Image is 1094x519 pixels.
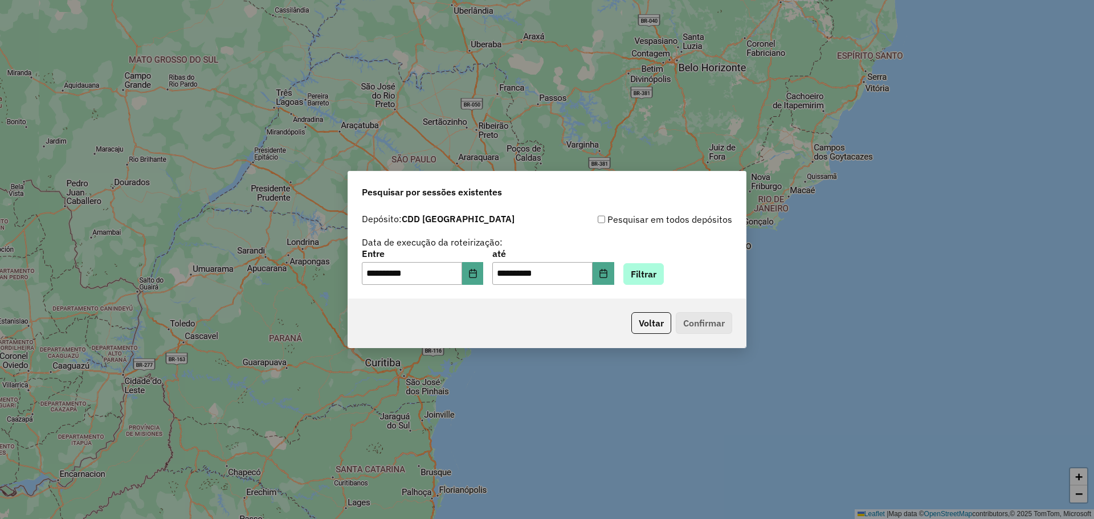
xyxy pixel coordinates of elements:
label: Depósito: [362,212,515,226]
div: Pesquisar em todos depósitos [547,212,732,226]
label: Entre [362,247,483,260]
span: Pesquisar por sessões existentes [362,185,502,199]
strong: CDD [GEOGRAPHIC_DATA] [402,213,515,224]
label: Data de execução da roteirização: [362,235,503,249]
button: Choose Date [593,262,614,285]
button: Filtrar [623,263,664,285]
button: Voltar [631,312,671,334]
label: até [492,247,614,260]
button: Choose Date [462,262,484,285]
